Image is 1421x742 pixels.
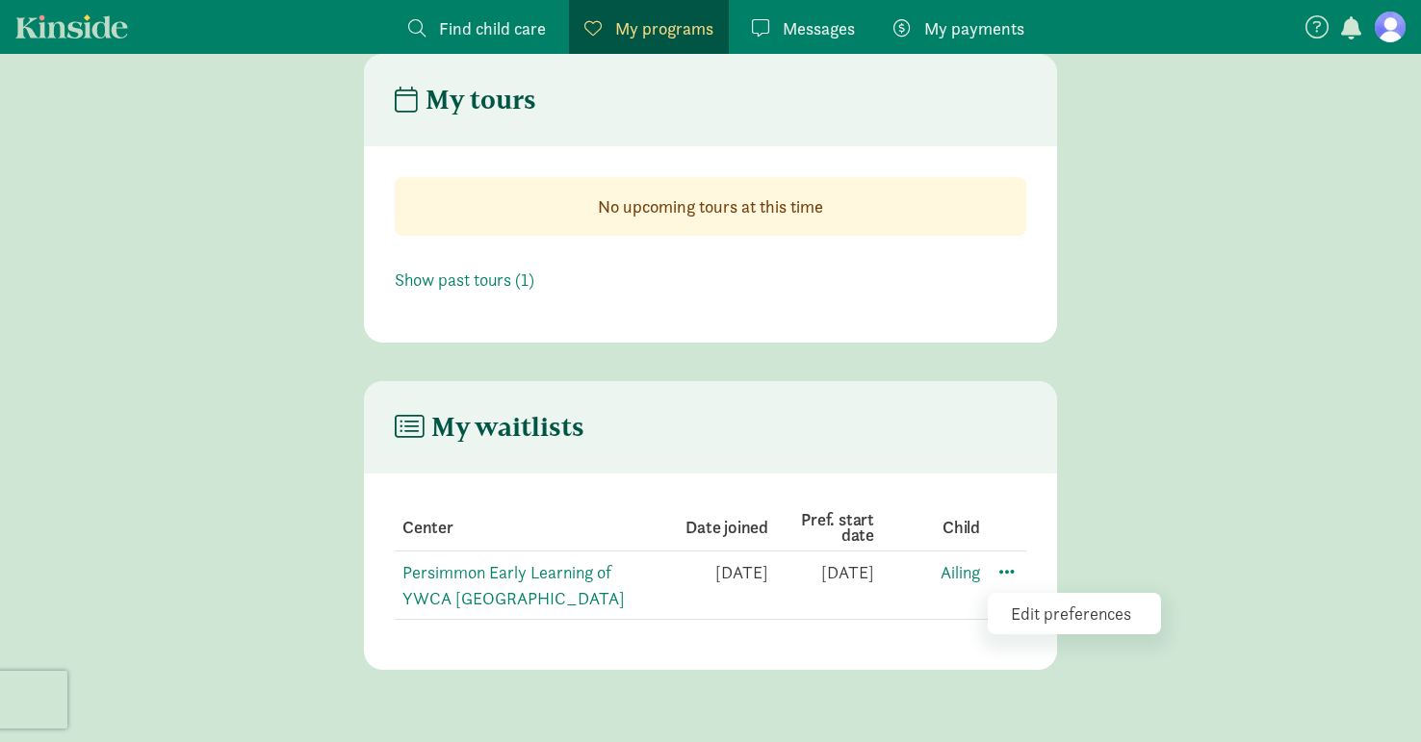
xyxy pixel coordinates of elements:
span: My programs [615,15,713,41]
a: Persimmon Early Learning of YWCA [GEOGRAPHIC_DATA] [402,561,625,609]
th: Date joined [662,504,768,551]
td: [DATE] [662,551,768,620]
a: Show past tours (1) [395,269,534,291]
th: Pref. start date [768,504,874,551]
a: Ailing [941,561,980,583]
h4: My waitlists [395,412,584,443]
th: Child [874,504,980,551]
th: Center [395,504,662,551]
span: Messages [783,15,855,41]
span: Find child care [439,15,546,41]
a: Kinside [15,14,128,38]
h4: My tours [395,85,536,115]
div: Edit preferences [988,593,1161,634]
span: My payments [924,15,1024,41]
strong: No upcoming tours at this time [598,195,823,217]
td: [DATE] [768,551,874,620]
